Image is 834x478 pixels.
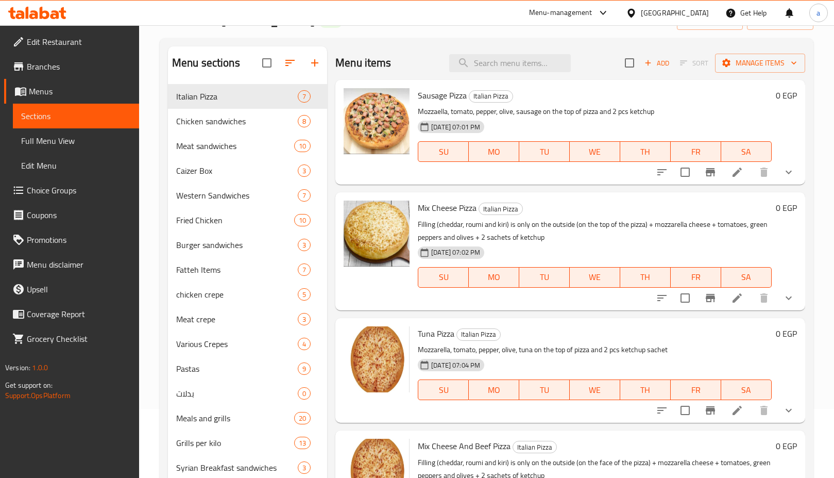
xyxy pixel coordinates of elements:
button: Add section [302,51,327,75]
span: 3 [298,240,310,250]
a: Edit Menu [13,153,139,178]
p: Mozzarella, tomato, pepper, olive, tuna on the top of pizza and 2 pcs ketchup sachet [418,343,772,356]
span: 7 [298,92,310,102]
span: TH [624,270,667,285]
button: TU [519,267,570,288]
span: Tuna Pizza [418,326,454,341]
span: WE [574,144,616,159]
h2: Menu sections [172,55,240,71]
div: Chicken sandwiches8 [168,109,327,134]
span: Edit Restaurant [27,36,131,48]
span: Manage items [723,57,797,70]
button: show more [776,160,801,185]
div: Meals and grills [176,412,294,424]
a: Menus [4,79,139,104]
div: Fried Chicken10 [168,208,327,233]
span: export [755,14,805,27]
div: items [298,115,311,127]
button: Add [640,55,673,71]
button: SU [418,267,469,288]
span: Choice Groups [27,184,131,196]
div: Italian Pizza [479,203,523,215]
span: Select to update [674,400,696,421]
span: Italian Pizza [479,203,522,215]
a: Choice Groups [4,178,139,203]
button: show more [776,398,801,423]
button: SA [721,141,772,162]
span: Select all sections [256,52,278,74]
div: Italian Pizza [469,90,513,103]
button: Branch-specific-item [698,160,723,185]
span: Select to update [674,161,696,183]
button: MO [469,141,519,162]
span: 9 [298,364,310,374]
span: 5 [298,290,310,300]
span: Meat crepe [176,313,298,325]
div: chicken crepe5 [168,282,327,307]
span: 13 [295,438,310,448]
span: Full Menu View [21,135,131,147]
span: MO [473,383,515,398]
span: import [685,14,735,27]
div: items [294,412,311,424]
div: items [298,239,311,251]
span: Upsell [27,283,131,295]
span: Pastas [176,362,298,375]
span: a [816,7,820,19]
svg: Show Choices [782,292,795,304]
span: Mix Cheese And Beef Pizza [418,438,510,454]
div: Italian Pizza [456,328,501,341]
div: Menu-management [529,7,592,19]
div: chicken crepe [176,288,298,301]
span: SU [422,270,465,285]
div: بدلات [176,387,298,400]
div: Grills per kilo [176,437,294,449]
span: SU [422,144,465,159]
h2: Menu items [335,55,392,71]
div: Italian Pizza [176,90,298,103]
span: TH [624,144,667,159]
button: TH [620,380,671,400]
a: Coverage Report [4,302,139,326]
span: 10 [295,216,310,225]
span: Branches [27,60,131,73]
button: FR [671,141,721,162]
span: Italian Pizza [469,90,513,102]
div: items [298,288,311,301]
span: MO [473,270,515,285]
span: Meat sandwiches [176,140,294,152]
span: FR [675,270,717,285]
div: items [298,164,311,177]
button: TH [620,267,671,288]
span: 0 [298,389,310,399]
a: Promotions [4,227,139,252]
div: [GEOGRAPHIC_DATA] [641,7,709,19]
span: 3 [298,463,310,473]
span: 3 [298,166,310,176]
div: Italian Pizza7 [168,84,327,109]
button: sort-choices [650,160,674,185]
a: Edit menu item [731,166,743,178]
div: Fatteh Items7 [168,257,327,282]
span: 10 [295,141,310,151]
input: search [449,54,571,72]
div: items [298,338,311,350]
span: WE [574,270,616,285]
button: delete [752,286,776,310]
div: items [298,263,311,276]
span: Select to update [674,287,696,309]
div: Syrian Breakfast sandwiches [176,461,298,474]
span: Western Sandwiches [176,189,298,202]
button: MO [469,380,519,400]
span: SA [725,270,768,285]
span: Mix Cheese Pizza [418,200,476,216]
button: SU [418,380,469,400]
span: MO [473,144,515,159]
div: Italian Pizza [513,441,557,453]
div: items [294,140,311,152]
span: 7 [298,191,310,201]
span: Select section first [673,55,715,71]
div: Meals and grills20 [168,406,327,431]
div: items [298,362,311,375]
